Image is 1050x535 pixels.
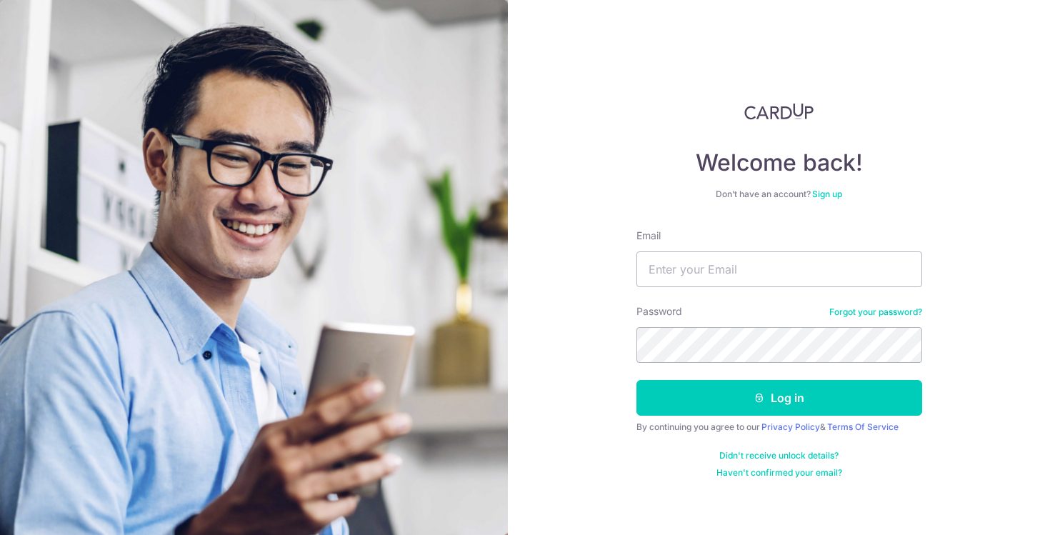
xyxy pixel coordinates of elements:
[636,251,922,287] input: Enter your Email
[636,229,661,243] label: Email
[636,421,922,433] div: By continuing you agree to our &
[636,149,922,177] h4: Welcome back!
[636,189,922,200] div: Don’t have an account?
[636,304,682,319] label: Password
[812,189,842,199] a: Sign up
[716,467,842,479] a: Haven't confirmed your email?
[761,421,820,432] a: Privacy Policy
[719,450,839,461] a: Didn't receive unlock details?
[827,421,899,432] a: Terms Of Service
[744,103,814,120] img: CardUp Logo
[829,306,922,318] a: Forgot your password?
[636,380,922,416] button: Log in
